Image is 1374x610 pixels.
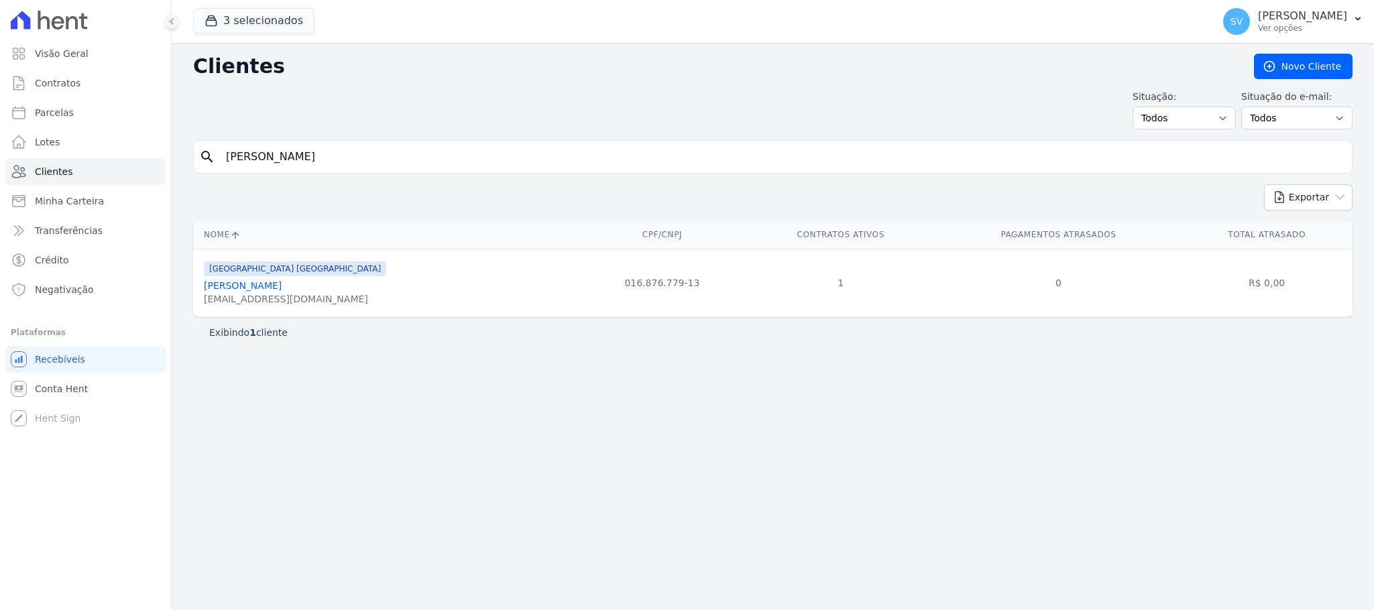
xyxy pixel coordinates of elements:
p: Ver opções [1258,23,1347,34]
span: Crédito [35,253,69,267]
span: Visão Geral [35,47,89,60]
span: Recebíveis [35,353,85,366]
b: 1 [249,327,256,338]
th: Pagamentos Atrasados [936,221,1181,249]
span: Negativação [35,283,94,296]
h2: Clientes [193,54,1233,78]
a: Transferências [5,217,166,244]
i: search [199,149,215,165]
p: [PERSON_NAME] [1258,9,1347,23]
td: 0 [936,249,1181,316]
span: Conta Hent [35,382,88,395]
th: Nome [193,221,579,249]
td: R$ 0,00 [1181,249,1353,316]
span: Clientes [35,165,72,178]
a: Clientes [5,158,166,185]
button: 3 selecionados [193,8,314,34]
input: Buscar por nome, CPF ou e-mail [218,143,1347,170]
span: [GEOGRAPHIC_DATA] [GEOGRAPHIC_DATA] [204,261,386,276]
span: Parcelas [35,106,74,119]
span: SV [1230,17,1243,26]
a: Lotes [5,129,166,156]
a: Minha Carteira [5,188,166,215]
th: Contratos Ativos [746,221,936,249]
a: Parcelas [5,99,166,126]
span: Contratos [35,76,80,90]
a: Contratos [5,70,166,97]
th: Total Atrasado [1181,221,1353,249]
td: 016.876.779-13 [579,249,746,316]
th: CPF/CNPJ [579,221,746,249]
td: 1 [746,249,936,316]
span: Transferências [35,224,103,237]
a: Crédito [5,247,166,273]
a: Recebíveis [5,346,166,373]
a: Novo Cliente [1254,54,1353,79]
a: [PERSON_NAME] [204,280,282,291]
div: [EMAIL_ADDRESS][DOMAIN_NAME] [204,292,386,306]
label: Situação do e-mail: [1241,90,1353,104]
a: Visão Geral [5,40,166,67]
div: Plataformas [11,324,160,341]
a: Conta Hent [5,375,166,402]
a: Negativação [5,276,166,303]
span: Minha Carteira [35,194,104,208]
span: Lotes [35,135,60,149]
button: Exportar [1264,184,1353,210]
button: SV [PERSON_NAME] Ver opções [1212,3,1374,40]
label: Situação: [1133,90,1236,104]
p: Exibindo cliente [209,326,288,339]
